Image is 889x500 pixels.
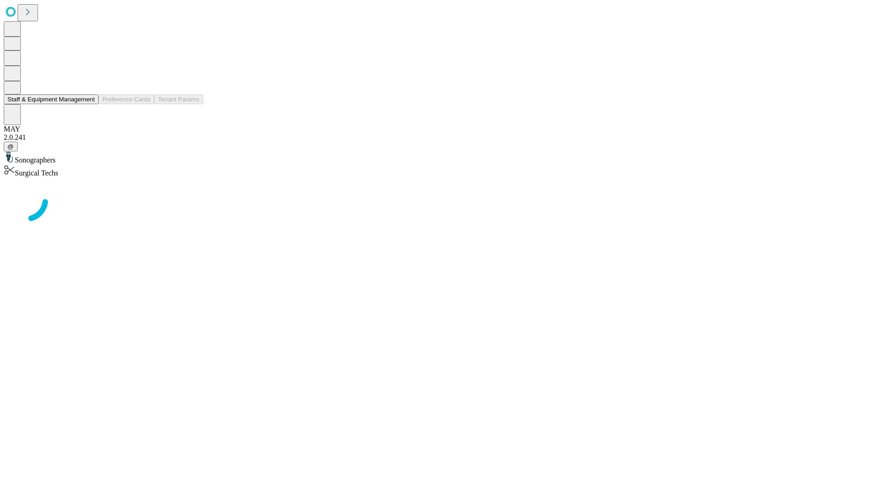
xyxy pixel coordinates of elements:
[7,143,14,150] span: @
[4,125,885,133] div: MAY
[4,142,18,151] button: @
[4,94,99,104] button: Staff & Equipment Management
[4,151,885,164] div: Sonographers
[4,164,885,177] div: Surgical Techs
[99,94,154,104] button: Preference Cards
[4,133,885,142] div: 2.0.241
[154,94,203,104] button: Tenant Params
